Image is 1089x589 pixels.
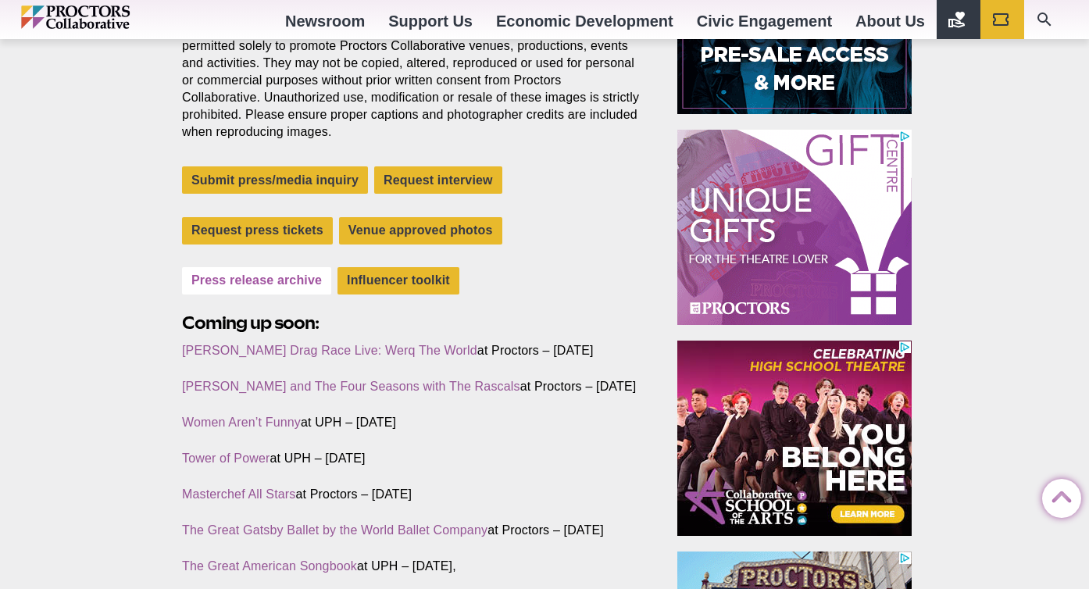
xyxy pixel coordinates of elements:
a: [PERSON_NAME] and The Four Seasons with The Rascals [182,380,520,393]
p: at UPH – [DATE] [182,450,641,467]
a: Request interview [374,166,502,194]
p: at Proctors – [DATE] [182,486,641,503]
a: Tower of Power [182,452,270,465]
a: Influencer toolkit [337,267,459,294]
a: The Great Gatsby Ballet by the World Ballet Company [182,523,487,537]
a: The Great American Songbook [182,559,357,573]
a: Venue approved photos [339,217,502,245]
h2: Coming up soon: [182,311,641,335]
p: at Proctors – [DATE] [182,522,641,539]
a: Back to Top [1042,480,1073,511]
p: at Proctors – [DATE] [182,342,641,359]
p: at UPH – [DATE], [182,558,641,575]
a: Submit press/media inquiry [182,166,368,194]
a: Press release archive [182,267,331,294]
a: Request press tickets [182,217,333,245]
p: at UPH – [DATE] [182,414,641,431]
iframe: Advertisement [677,341,912,536]
a: [PERSON_NAME] Drag Race Live: Werq The World [182,344,477,357]
p: The materials on this page are provided exclusively for press use. Images are permitted solely to... [182,20,641,141]
a: Women Aren’t Funny [182,416,301,429]
p: at Proctors – [DATE] [182,378,641,395]
a: Masterchef All Stars [182,487,295,501]
img: Proctors logo [21,5,197,29]
iframe: Advertisement [677,130,912,325]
